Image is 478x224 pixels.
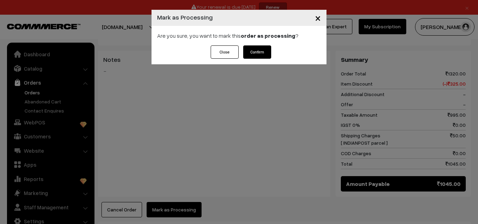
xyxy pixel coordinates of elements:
[241,32,295,39] strong: order as processing
[211,45,239,59] button: Close
[152,26,326,45] div: Are you sure, you want to mark this ?
[315,11,321,24] span: ×
[157,13,213,22] h4: Mark as Processing
[309,7,326,29] button: Close
[243,45,271,59] button: Confirm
